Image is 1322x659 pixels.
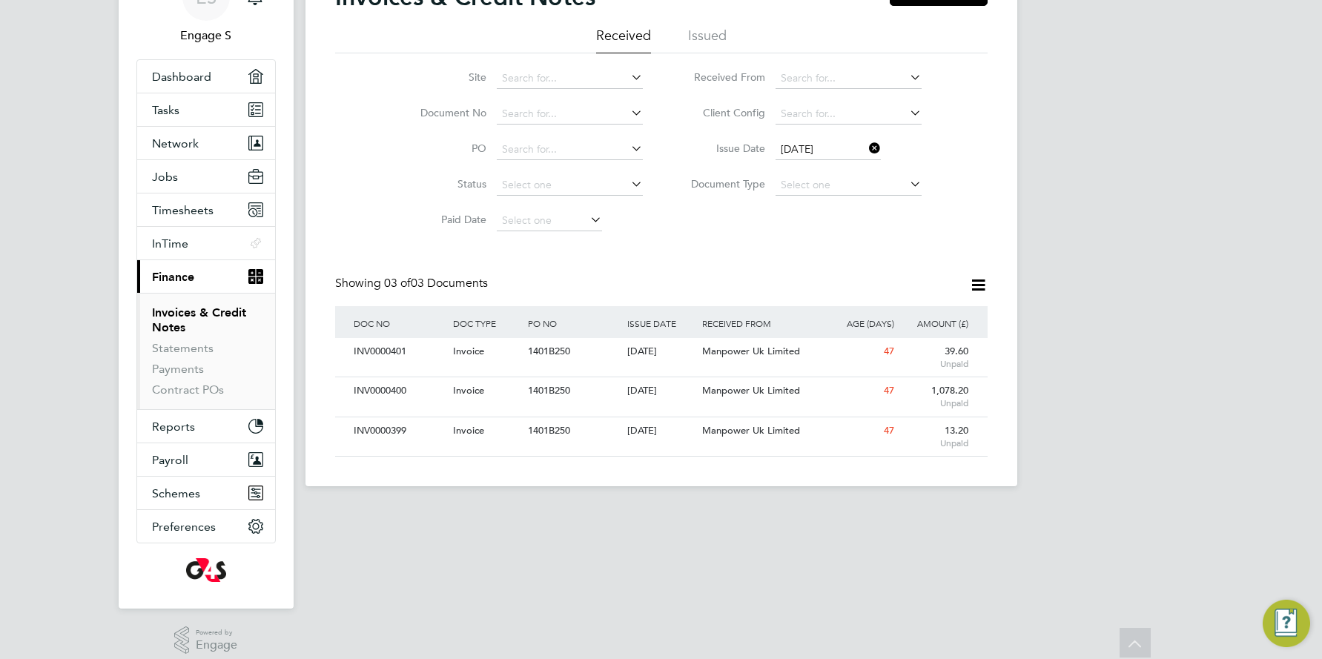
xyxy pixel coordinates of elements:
[1263,600,1310,647] button: Engage Resource Center
[137,160,275,193] button: Jobs
[624,417,698,445] div: [DATE]
[335,276,491,291] div: Showing
[624,306,698,340] div: ISSUE DATE
[137,443,275,476] button: Payroll
[152,362,204,376] a: Payments
[137,260,275,293] button: Finance
[528,384,570,397] span: 1401B250
[152,453,188,467] span: Payroll
[152,305,246,334] a: Invoices & Credit Notes
[350,377,449,405] div: INV0000400
[401,70,486,84] label: Site
[702,424,800,437] span: Manpower Uk Limited
[401,213,486,226] label: Paid Date
[137,60,275,93] a: Dashboard
[152,486,200,500] span: Schemes
[902,437,969,449] span: Unpaid
[350,417,449,445] div: INV0000399
[497,139,643,160] input: Search for...
[898,306,973,340] div: AMOUNT (£)
[137,410,275,443] button: Reports
[401,106,486,119] label: Document No
[624,338,698,365] div: [DATE]
[137,510,275,543] button: Preferences
[497,68,643,89] input: Search for...
[196,626,237,639] span: Powered by
[776,68,922,89] input: Search for...
[137,127,275,159] button: Network
[152,420,195,434] span: Reports
[136,558,276,582] a: Go to home page
[898,338,973,377] div: 39.60
[384,276,488,291] span: 03 Documents
[152,383,224,397] a: Contract POs
[196,639,237,652] span: Engage
[680,70,765,84] label: Received From
[137,477,275,509] button: Schemes
[680,177,765,191] label: Document Type
[624,377,698,405] div: [DATE]
[898,377,973,416] div: 1,078.20
[823,306,898,340] div: AGE (DAYS)
[137,93,275,126] a: Tasks
[884,345,894,357] span: 47
[152,341,214,355] a: Statements
[186,558,226,582] img: g4s-logo-retina.png
[688,27,727,53] li: Issued
[137,227,275,259] button: InTime
[174,626,237,655] a: Powered byEngage
[776,175,922,196] input: Select one
[776,139,881,160] input: Select one
[680,142,765,155] label: Issue Date
[698,306,823,340] div: RECEIVED FROM
[350,306,449,340] div: DOC NO
[152,136,199,150] span: Network
[152,170,178,184] span: Jobs
[152,270,194,284] span: Finance
[884,424,894,437] span: 47
[350,338,449,365] div: INV0000401
[776,104,922,125] input: Search for...
[528,345,570,357] span: 1401B250
[596,27,651,53] li: Received
[884,384,894,397] span: 47
[902,397,969,409] span: Unpaid
[497,104,643,125] input: Search for...
[136,27,276,44] span: Engage S
[152,203,214,217] span: Timesheets
[449,306,524,340] div: DOC TYPE
[453,384,484,397] span: Invoice
[898,417,973,456] div: 13.20
[152,236,188,251] span: InTime
[497,211,602,231] input: Select one
[152,520,216,534] span: Preferences
[152,103,179,117] span: Tasks
[524,306,624,340] div: PO NO
[702,384,800,397] span: Manpower Uk Limited
[401,142,486,155] label: PO
[453,345,484,357] span: Invoice
[680,106,765,119] label: Client Config
[137,193,275,226] button: Timesheets
[384,276,411,291] span: 03 of
[528,424,570,437] span: 1401B250
[401,177,486,191] label: Status
[497,175,643,196] input: Select one
[902,358,969,370] span: Unpaid
[702,345,800,357] span: Manpower Uk Limited
[453,424,484,437] span: Invoice
[137,293,275,409] div: Finance
[152,70,211,84] span: Dashboard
